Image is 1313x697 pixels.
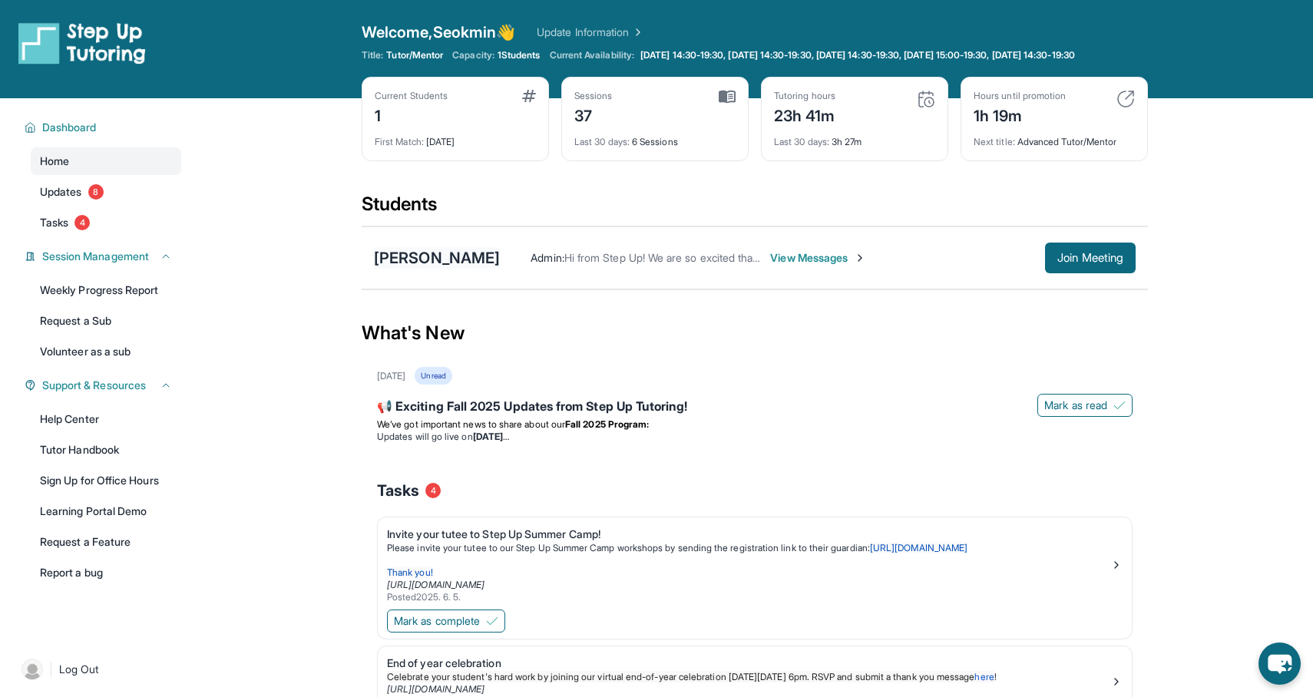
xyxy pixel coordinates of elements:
[473,431,509,442] strong: [DATE]
[36,249,172,264] button: Session Management
[387,591,1110,603] div: Posted 2025. 6. 5.
[375,102,448,127] div: 1
[1044,398,1107,413] span: Mark as read
[537,25,644,40] a: Update Information
[387,671,1110,683] p: !
[31,178,181,206] a: Updates8
[974,90,1066,102] div: Hours until promotion
[387,542,1110,554] p: Please invite your tutee to our Step Up Summer Camp workshops by sending the registration link to...
[550,49,634,61] span: Current Availability:
[1113,399,1126,411] img: Mark as read
[31,147,181,175] a: Home
[974,136,1015,147] span: Next title :
[774,127,935,148] div: 3h 27m
[774,136,829,147] span: Last 30 days :
[574,102,613,127] div: 37
[774,90,835,102] div: Tutoring hours
[531,251,564,264] span: Admin :
[854,252,866,264] img: Chevron-Right
[425,483,441,498] span: 4
[452,49,494,61] span: Capacity:
[974,127,1135,148] div: Advanced Tutor/Mentor
[870,542,967,553] a: [URL][DOMAIN_NAME]
[1057,253,1123,263] span: Join Meeting
[377,431,1133,443] li: Updates will go live on
[1045,243,1136,273] button: Join Meeting
[629,25,644,40] img: Chevron Right
[574,127,736,148] div: 6 Sessions
[375,136,424,147] span: First Match :
[40,154,69,169] span: Home
[387,609,505,633] button: Mark as complete
[40,184,82,200] span: Updates
[974,671,994,682] a: here
[565,418,649,430] strong: Fall 2025 Program:
[59,662,99,677] span: Log Out
[386,49,443,61] span: Tutor/Mentor
[31,467,181,494] a: Sign Up for Office Hours
[719,90,736,104] img: card
[377,397,1133,418] div: 📢 Exciting Fall 2025 Updates from Step Up Tutoring!
[974,102,1066,127] div: 1h 19m
[377,418,565,430] span: We’ve got important news to share about our
[375,127,536,148] div: [DATE]
[387,527,1110,542] div: Invite your tutee to Step Up Summer Camp!
[88,184,104,200] span: 8
[31,338,181,365] a: Volunteer as a sub
[375,90,448,102] div: Current Students
[387,579,485,590] a: [URL][DOMAIN_NAME]
[1037,394,1133,417] button: Mark as read
[378,517,1132,606] a: Invite your tutee to Step Up Summer Camp!Please invite your tutee to our Step Up Summer Camp work...
[377,480,419,501] span: Tasks
[362,299,1148,367] div: What's New
[42,249,149,264] span: Session Management
[31,307,181,335] a: Request a Sub
[394,613,480,629] span: Mark as complete
[498,49,541,61] span: 1 Students
[770,250,866,266] span: View Messages
[36,378,172,393] button: Support & Resources
[15,652,181,686] a: |Log Out
[387,671,974,682] span: Celebrate your student's hard work by joining our virtual end-of-year celebration [DATE][DATE] 6p...
[917,90,935,108] img: card
[18,21,146,64] img: logo
[42,378,146,393] span: Support & Resources
[387,683,485,695] a: [URL][DOMAIN_NAME]
[486,615,498,627] img: Mark as complete
[574,136,630,147] span: Last 30 days :
[21,659,43,680] img: user-img
[774,102,835,127] div: 23h 41m
[640,49,1075,61] span: [DATE] 14:30-19:30, [DATE] 14:30-19:30, [DATE] 14:30-19:30, [DATE] 15:00-19:30, [DATE] 14:30-19:30
[36,120,172,135] button: Dashboard
[1116,90,1135,108] img: card
[387,567,433,578] span: Thank you!
[31,436,181,464] a: Tutor Handbook
[1258,642,1301,685] button: chat-button
[42,120,97,135] span: Dashboard
[574,90,613,102] div: Sessions
[637,49,1078,61] a: [DATE] 14:30-19:30, [DATE] 14:30-19:30, [DATE] 14:30-19:30, [DATE] 15:00-19:30, [DATE] 14:30-19:30
[31,405,181,433] a: Help Center
[31,276,181,304] a: Weekly Progress Report
[40,215,68,230] span: Tasks
[31,528,181,556] a: Request a Feature
[31,497,181,525] a: Learning Portal Demo
[31,559,181,586] a: Report a bug
[415,367,451,385] div: Unread
[362,49,383,61] span: Title:
[374,247,500,269] div: [PERSON_NAME]
[49,660,53,679] span: |
[362,21,515,43] span: Welcome, Seokmin 👋
[522,90,536,102] img: card
[387,656,1110,671] div: End of year celebration
[362,192,1148,226] div: Students
[31,209,181,236] a: Tasks4
[377,370,405,382] div: [DATE]
[74,215,90,230] span: 4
